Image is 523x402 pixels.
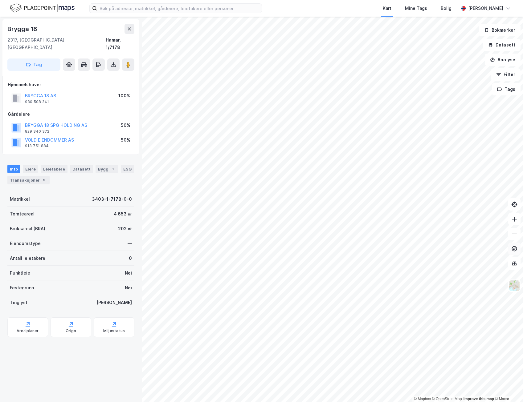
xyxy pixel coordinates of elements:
img: Z [509,280,520,291]
div: Kontrollprogram for chat [492,372,523,402]
div: 1 [110,166,116,172]
div: Datasett [70,165,93,173]
div: Arealplaner [17,328,39,333]
img: logo.f888ab2527a4732fd821a326f86c7f29.svg [10,3,75,14]
div: 6 [41,177,47,183]
div: Gårdeiere [8,111,134,118]
div: 3403-1-7178-0-0 [92,195,132,203]
div: ESG [121,165,134,173]
div: Mine Tags [405,5,427,12]
div: Nei [125,284,132,291]
div: Hamar, 1/7178 [106,36,134,51]
div: Info [7,165,20,173]
div: 50% [121,122,130,129]
div: 50% [121,136,130,144]
div: 202 ㎡ [118,225,132,232]
div: Kart [383,5,391,12]
div: Transaksjoner [7,176,50,184]
div: Brygga 18 [7,24,39,34]
div: Leietakere [41,165,67,173]
button: Datasett [483,39,521,51]
div: Miljøstatus [103,328,125,333]
iframe: Chat Widget [492,372,523,402]
div: [PERSON_NAME] [96,299,132,306]
div: Bygg [96,165,118,173]
div: 930 508 241 [25,99,49,104]
div: Eiendomstype [10,240,41,247]
div: Origo [66,328,76,333]
input: Søk på adresse, matrikkel, gårdeiere, leietakere eller personer [97,4,262,13]
div: Bruksareal (BRA) [10,225,45,232]
button: Bokmerker [479,24,521,36]
div: Tinglyst [10,299,27,306]
div: 4 653 ㎡ [114,210,132,218]
div: Matrikkel [10,195,30,203]
div: 913 751 884 [25,143,49,148]
button: Analyse [485,54,521,66]
button: Tag [7,58,60,71]
div: 829 340 372 [25,129,49,134]
div: Tomteareal [10,210,35,218]
div: Antall leietakere [10,255,45,262]
div: Nei [125,269,132,277]
div: Eiere [23,165,38,173]
div: [PERSON_NAME] [468,5,503,12]
div: 0 [129,255,132,262]
div: Bolig [441,5,451,12]
a: Improve this map [464,397,494,401]
div: — [128,240,132,247]
div: Hjemmelshaver [8,81,134,88]
a: OpenStreetMap [432,397,462,401]
div: Punktleie [10,269,30,277]
button: Tags [492,83,521,95]
div: Festegrunn [10,284,34,291]
div: 2317, [GEOGRAPHIC_DATA], [GEOGRAPHIC_DATA] [7,36,106,51]
button: Filter [491,68,521,81]
div: 100% [118,92,130,99]
a: Mapbox [414,397,431,401]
